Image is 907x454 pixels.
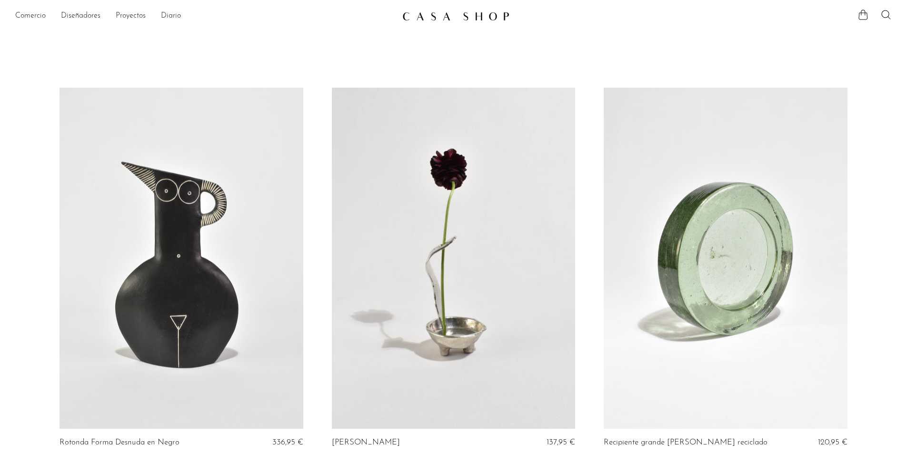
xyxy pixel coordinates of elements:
[116,12,146,20] font: Proyectos
[161,12,181,20] font: Diario
[15,8,395,24] nav: Navegación de escritorio
[332,438,400,447] a: [PERSON_NAME]
[116,10,146,22] a: Proyectos
[818,438,847,446] font: 120,95 €
[161,10,181,22] a: Diario
[272,438,303,446] font: 336,95 €
[61,10,100,22] a: Diseñadores
[604,438,767,447] a: Recipiente grande [PERSON_NAME] reciclado
[15,8,395,24] ul: NUEVO MENÚ DE ENCABEZADO
[60,438,179,447] a: Rotonda Forma Desnuda en Negro
[60,438,179,446] font: Rotonda Forma Desnuda en Negro
[604,438,767,446] font: Recipiente grande [PERSON_NAME] reciclado
[61,12,100,20] font: Diseñadores
[15,12,46,20] font: Comercio
[547,438,575,446] font: 137,95 €
[332,438,400,446] font: [PERSON_NAME]
[15,10,46,22] a: Comercio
